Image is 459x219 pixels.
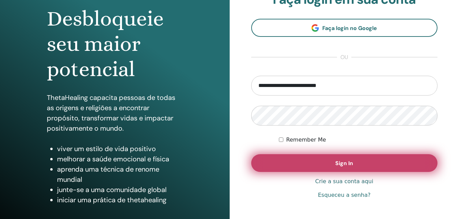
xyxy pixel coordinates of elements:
[57,185,183,195] li: junte-se a uma comunidade global
[57,195,183,205] li: iniciar uma prática de thetahealing
[57,154,183,164] li: melhorar a saúde emocional e física
[47,6,183,82] h1: Desbloqueie seu maior potencial
[251,154,438,172] button: Sign In
[57,144,183,154] li: viver um estilo de vida positivo
[318,191,370,199] a: Esqueceu a senha?
[286,136,326,144] label: Remember Me
[337,53,351,61] span: ou
[279,136,437,144] div: Keep me authenticated indefinitely or until I manually logout
[57,164,183,185] li: aprenda uma técnica de renome mundial
[315,177,373,186] a: Crie a sua conta aqui
[335,160,353,167] span: Sign In
[251,19,438,37] a: Faça login no Google
[47,92,183,133] p: ThetaHealing capacita pessoas de todas as origens e religiões a encontrar propósito, transformar ...
[322,25,377,32] span: Faça login no Google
